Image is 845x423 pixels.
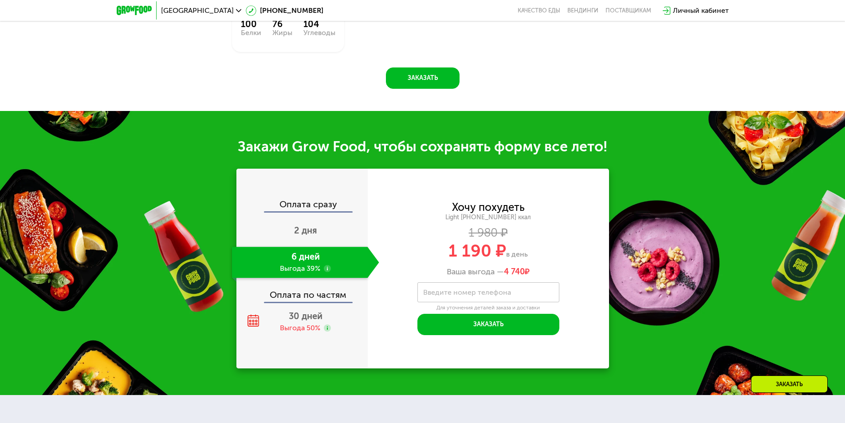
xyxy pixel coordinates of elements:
div: 104 [303,19,335,29]
div: Ваша выгода — [368,267,609,277]
span: в день [506,250,528,258]
div: Личный кабинет [673,5,729,16]
span: 30 дней [289,311,322,321]
div: Заказать [751,376,828,393]
a: Качество еды [518,7,560,14]
label: Введите номер телефона [423,290,511,295]
div: 76 [272,19,292,29]
div: Оплата сразу [237,200,368,211]
a: Вендинги [567,7,598,14]
div: поставщикам [605,7,651,14]
div: Выгода 50% [280,323,320,333]
div: Белки [241,29,261,36]
span: 2 дня [294,225,317,236]
span: 1 190 ₽ [448,241,506,261]
div: Для уточнения деталей заказа и доставки [417,304,559,312]
button: Заказать [417,314,559,335]
span: 4 740 [504,267,525,277]
span: ₽ [504,267,530,277]
div: Хочу похудеть [452,202,525,212]
button: Заказать [386,67,460,89]
div: Жиры [272,29,292,36]
div: Углеводы [303,29,335,36]
div: Оплата по частям [237,281,368,302]
div: 1 980 ₽ [368,228,609,238]
a: [PHONE_NUMBER] [246,5,323,16]
span: [GEOGRAPHIC_DATA] [161,7,234,14]
div: Light [PHONE_NUMBER] ккал [368,213,609,221]
div: 100 [241,19,261,29]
